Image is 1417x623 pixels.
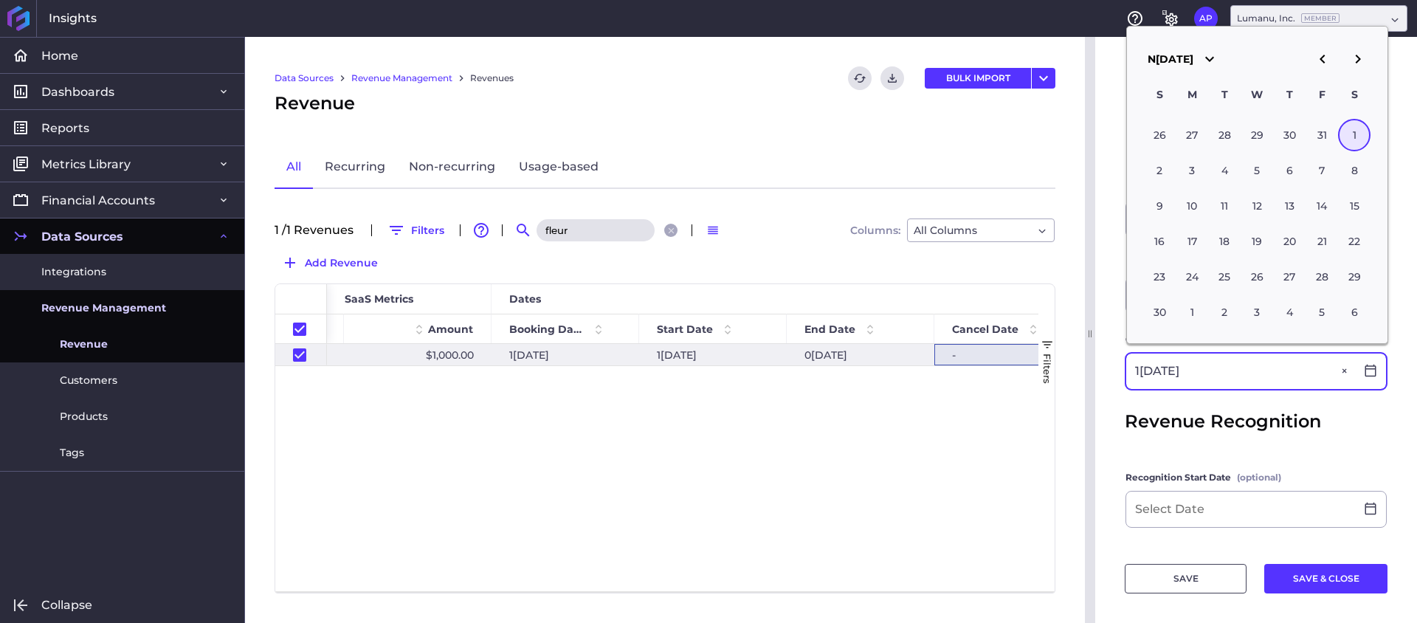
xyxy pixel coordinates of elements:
[1143,119,1176,151] div: Choose Sunday, October 26th, 2025
[1176,225,1208,258] div: Choose Monday, November 17th, 2025
[41,48,78,63] span: Home
[1273,78,1306,111] div: T
[1176,190,1208,222] div: Choose Monday, November 10th, 2025
[907,218,1055,242] div: Dropdown select
[344,344,492,365] div: $1,000.00
[1139,41,1227,77] button: N[DATE]
[848,66,872,90] button: Refresh
[1194,7,1218,30] button: User Menu
[1241,296,1273,328] div: Choose Wednesday, December 3rd, 2025
[275,344,327,366] div: Press SPACE to deselect this row.
[509,292,541,306] span: Dates
[275,90,355,117] span: Revenue
[1338,261,1371,293] div: Choose Saturday, November 29th, 2025
[1143,296,1176,328] div: Choose Sunday, November 30th, 2025
[1273,190,1306,222] div: Choose Thursday, November 13th, 2025
[1306,119,1338,151] div: Choose Friday, October 31st, 2025
[1237,470,1281,485] span: (optional)
[1125,256,1168,271] span: End Date
[397,146,507,189] a: Non-recurring
[1338,154,1371,187] div: Choose Saturday, November 8th, 2025
[507,146,610,189] a: Usage-based
[1143,154,1176,187] div: Choose Sunday, November 2nd, 2025
[1338,296,1371,328] div: Choose Saturday, December 6th, 2025
[41,120,89,136] span: Reports
[1125,564,1247,593] button: SAVE
[1032,68,1055,89] button: User Menu
[1208,78,1241,111] div: T
[1208,190,1241,222] div: Choose Tuesday, November 11th, 2025
[1306,78,1338,111] div: F
[1125,90,1247,117] span: Edit Revenue
[1125,120,1234,137] span: Insights Revenue ID
[60,409,108,424] span: Products
[657,323,713,336] span: Start Date
[1241,261,1273,293] div: Choose Wednesday, November 26th, 2025
[60,373,117,388] span: Customers
[1143,117,1371,330] div: month 2025-11
[1273,154,1306,187] div: Choose Thursday, November 6th, 2025
[1306,225,1338,258] div: Choose Friday, November 21st, 2025
[925,68,1031,89] button: BULK IMPORT
[1338,225,1371,258] div: Choose Saturday, November 22nd, 2025
[1306,296,1338,328] div: Choose Friday, December 5th, 2025
[664,224,678,237] button: Close search
[1208,296,1241,328] div: Choose Tuesday, December 2nd, 2025
[1176,261,1208,293] div: Choose Monday, November 24th, 2025
[1176,78,1208,111] div: M
[1337,354,1355,389] button: Close
[1301,13,1340,23] ins: Member
[952,323,1018,336] span: Cancel Date
[1176,119,1208,151] div: Choose Monday, October 27th, 2025
[1143,225,1176,258] div: Choose Sunday, November 16th, 2025
[275,146,313,189] a: All
[1125,158,1148,182] button: Renew
[1125,470,1231,485] span: Recognition Start Date
[1208,154,1241,187] div: Choose Tuesday, November 4th, 2025
[1230,5,1407,32] div: Dropdown select
[1159,7,1182,30] button: General Settings
[934,344,1082,365] div: -
[1126,354,1355,389] input: Cancel Date
[1273,119,1306,151] div: Choose Thursday, October 30th, 2025
[470,72,514,85] a: Revenues
[1306,261,1338,293] div: Choose Friday, November 28th, 2025
[41,193,155,208] span: Financial Accounts
[381,218,451,242] button: Filters
[41,156,131,172] span: Metrics Library
[1241,78,1273,111] div: W
[1125,408,1321,435] span: Revenue Recognition
[804,323,855,336] span: End Date
[1273,296,1306,328] div: Choose Thursday, December 4th, 2025
[1241,190,1273,222] div: Choose Wednesday, November 12th, 2025
[850,225,900,235] span: Columns:
[639,344,787,365] div: 1[DATE]
[1176,296,1208,328] div: Choose Monday, December 1st, 2025
[41,229,123,244] span: Data Sources
[60,337,108,352] span: Revenue
[1208,119,1241,151] div: Choose Tuesday, October 28th, 2025
[41,264,106,280] span: Integrations
[60,445,84,461] span: Tags
[1143,190,1176,222] div: Choose Sunday, November 9th, 2025
[1208,261,1241,293] div: Choose Tuesday, November 25th, 2025
[1148,52,1193,66] span: N[DATE]
[41,597,92,613] span: Collapse
[1125,332,1182,347] span: Cancel Date
[1125,117,1258,140] button: Insights Revenue ID
[1237,12,1340,25] div: Lumanu, Inc.
[275,251,385,275] button: Add Revenue
[1241,119,1273,151] div: Choose Wednesday, October 29th, 2025
[41,84,114,100] span: Dashboards
[313,146,397,189] a: Recurring
[428,323,473,336] span: Amount
[41,300,166,316] span: Revenue Management
[1126,492,1355,527] input: Select Date
[305,255,378,271] span: Add Revenue
[511,218,535,242] button: Search by
[351,72,452,85] a: Revenue Management
[275,72,334,85] a: Data Sources
[914,221,977,239] span: All Columns
[1176,154,1208,187] div: Choose Monday, November 3rd, 2025
[1123,7,1147,30] button: Help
